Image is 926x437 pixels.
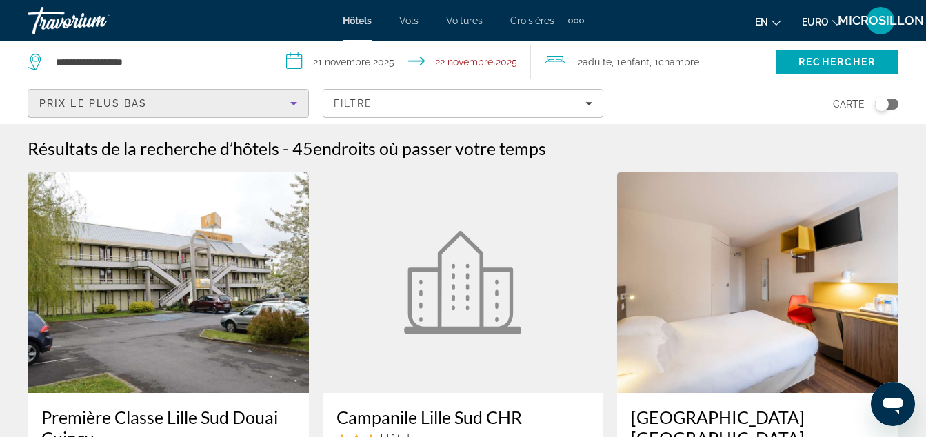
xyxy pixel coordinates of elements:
[28,138,279,159] h1: Résultats de la recherche d’hôtels
[658,57,699,68] span: Chambre
[802,12,842,32] button: Changer de devise
[39,98,148,109] span: Prix le plus bas
[446,15,483,26] a: Voitures
[621,57,650,68] span: Enfant
[755,12,781,32] button: Changer la langue
[865,98,898,110] button: Basculer la carte
[404,231,521,334] img: Campanile Lille Sud CHR
[833,94,865,114] span: Carte
[871,382,915,426] iframe: Bouton de lancement de la fenêtre de messagerie
[612,57,621,68] font: , 1
[313,138,546,159] span: endroits où passer votre temps
[802,17,829,28] span: EURO
[798,57,876,68] span: Rechercher
[755,17,768,28] span: en
[323,89,604,118] button: Filtres
[334,98,373,109] span: Filtre
[399,15,419,26] a: Vols
[650,57,658,68] font: , 1
[343,15,372,26] a: Hôtels
[838,14,924,28] span: MICROSILLON
[292,138,313,159] font: 45
[283,138,289,159] span: -
[323,172,604,393] a: Campanile Lille Sud CHR
[336,407,590,427] a: Campanile Lille Sud CHR
[863,6,898,35] button: Menu utilisateur
[578,57,583,68] font: 2
[510,15,554,26] a: Croisières
[54,52,251,72] input: Rechercher une destination hôtelière
[272,41,531,83] button: Sélectionnez la date d’arrivée et de départ
[617,172,898,393] img: Comfort Hotel Lille Lomme
[776,50,898,74] button: Rechercher
[531,41,776,83] button: Voyageurs : 2 adultes, 1 enfant
[568,10,584,32] button: Éléments de navigation supplémentaires
[39,95,297,112] mat-select: Trier par
[28,3,165,39] a: Travorium
[28,172,309,393] img: Première Classe Lille Sud Douai Cuincy
[583,57,612,68] span: Adulte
